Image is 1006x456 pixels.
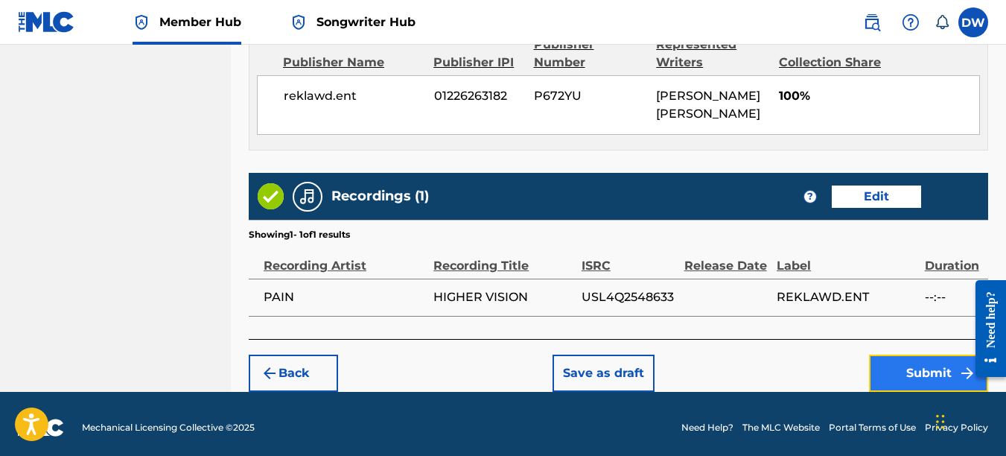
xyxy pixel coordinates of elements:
[284,87,423,105] span: reklawd.ent
[283,54,422,72] div: Publisher Name
[936,399,945,444] div: Drag
[264,288,426,306] span: PAIN
[925,288,981,306] span: --:--
[434,87,523,105] span: 01226263182
[299,188,316,206] img: Recordings
[925,421,988,434] a: Privacy Policy
[159,13,241,31] span: Member Hub
[777,241,917,275] div: Label
[553,355,655,392] button: Save as draft
[316,13,416,31] span: Songwriter Hub
[264,241,426,275] div: Recording Artist
[829,421,916,434] a: Portal Terms of Use
[902,13,920,31] img: help
[331,188,429,205] h5: Recordings (1)
[779,54,883,72] div: Collection Share
[863,13,881,31] img: search
[249,228,350,241] p: Showing 1 - 1 of 1 results
[433,241,574,275] div: Recording Title
[261,364,278,382] img: 7ee5dd4eb1f8a8e3ef2f.svg
[869,355,988,392] button: Submit
[433,54,522,72] div: Publisher IPI
[832,186,921,208] button: Edit
[681,421,733,434] a: Need Help?
[656,89,760,121] span: [PERSON_NAME] [PERSON_NAME]
[582,288,677,306] span: USL4Q2548633
[18,11,75,33] img: MLC Logo
[290,13,308,31] img: Top Rightsholder
[684,241,769,275] div: Release Date
[958,7,988,37] div: User Menu
[534,36,646,72] div: Publisher Number
[742,421,820,434] a: The MLC Website
[656,36,768,72] div: Represented Writers
[958,364,976,382] img: f7272a7cc735f4ea7f67.svg
[925,241,981,275] div: Duration
[779,87,979,105] span: 100%
[582,241,677,275] div: ISRC
[133,13,150,31] img: Top Rightsholder
[777,288,917,306] span: REKLAWD.ENT
[964,268,1006,388] iframe: Resource Center
[258,183,284,209] img: Valid
[935,15,949,30] div: Notifications
[804,191,816,203] span: ?
[249,355,338,392] button: Back
[534,87,645,105] span: P672YU
[82,421,255,434] span: Mechanical Licensing Collective © 2025
[932,384,1006,456] iframe: Chat Widget
[433,288,574,306] span: HIGHER VISION
[857,7,887,37] a: Public Search
[896,7,926,37] div: Help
